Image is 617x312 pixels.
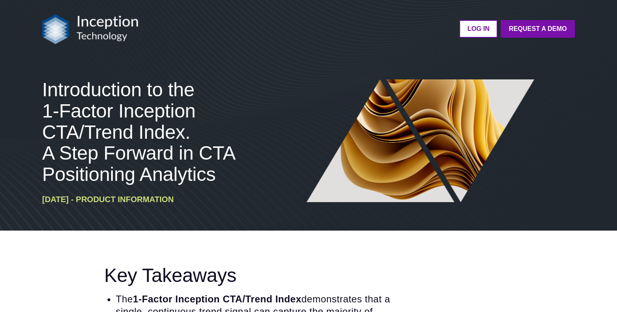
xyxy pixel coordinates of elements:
strong: Request a Demo [509,25,567,32]
strong: 1-Factor Inception CTA/Trend Index [133,294,301,304]
a: Request a Demo [501,20,575,38]
span: Introduction to the 1-Factor Inception CTA/Trend Index. A Step Forward in CTA Positioning Analytics [42,79,235,185]
h6: [DATE] - Product Information [42,195,260,204]
h2: Key Takeaways [104,264,393,286]
a: LOG IN [459,20,497,38]
strong: LOG IN [467,25,489,32]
